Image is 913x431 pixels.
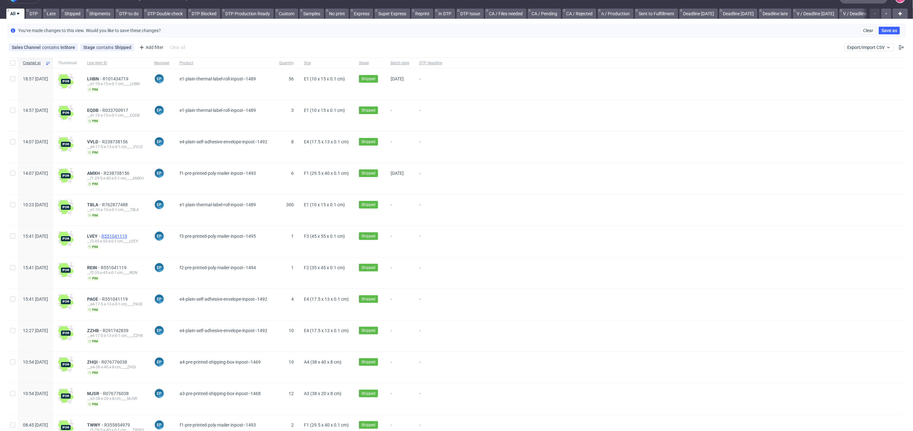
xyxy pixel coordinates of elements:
[304,234,345,239] span: F3 (45 x 55 x 0.1 cm)
[304,328,349,333] span: E4 (17.5 x 13 x 0.1 cm)
[58,231,73,246] img: wHgJFi1I6lmhQAAAABJRU5ErkJggg==
[58,294,73,309] img: wHgJFi1I6lmhQAAAABJRU5ErkJggg==
[361,265,375,270] span: Shipped
[58,388,73,404] img: wHgJFi1I6lmhQAAAABJRU5ErkJggg==
[325,9,349,19] a: No print
[291,139,294,144] span: 8
[101,265,128,270] a: R551041119
[419,108,442,124] span: -
[562,9,596,19] a: CA / Rejected
[58,74,73,89] img: wHgJFi1I6lmhQAAAABJRU5ErkJggg==
[87,181,99,187] span: pim
[137,42,165,52] div: Add filter
[87,328,103,333] a: ZZHB
[101,234,128,239] span: R551041119
[391,76,404,81] span: [DATE]
[180,171,256,176] span: f1-pre-printed-poly-mailer-inpost--1493
[289,359,294,365] span: 10
[291,234,294,239] span: 1
[23,265,48,270] span: 15:41 [DATE]
[115,9,142,19] a: DTP to do
[304,265,345,270] span: F2 (35 x 45 x 0.1 cm)
[361,170,375,176] span: Shipped
[87,171,104,176] a: AMXH
[87,307,99,312] span: pim
[87,302,144,307] div: __e4-17-5-x-13-x-0-1-cm____PAOE
[361,328,375,333] span: Shipped
[391,328,409,344] span: -
[304,391,341,396] span: A3 (38 x 20 x 8 cm)
[359,60,381,66] span: Stage
[419,202,442,218] span: -
[180,202,256,207] span: e1-plain-thermal-label-roll-inpost--1489
[87,139,102,144] a: VVLD
[361,202,375,208] span: Shipped
[391,60,409,66] span: Batch date
[528,9,561,19] a: CA / Pending
[155,200,164,209] figcaption: EP
[87,108,102,113] a: EQDB
[87,370,99,375] span: pim
[87,202,102,207] a: TBLA
[86,9,114,19] a: Shipments
[793,9,838,19] a: V / Deadline [DATE]
[87,234,101,239] span: LVEY
[304,297,349,302] span: E4 (17.5 x 13 x 0.1 cm)
[304,139,349,144] span: E4 (17.5 x 13 x 0.1 cm)
[180,265,256,270] span: f2-pre-printed-poly-mailer-inpost--1494
[87,297,102,302] span: PAOE
[87,402,99,407] span: pim
[289,391,294,396] span: 12
[435,9,455,19] a: In DTP
[275,9,298,19] a: Custom
[87,144,144,149] div: __e4-17-5-x-13-x-0-1-cm____VVLD
[168,43,187,52] div: Clear all
[844,44,894,51] button: Export/Import CSV
[361,76,375,82] span: Shipped
[304,202,345,207] span: E1 (10 x 15 x 0.1 cm)
[598,9,634,19] a: n / Production
[87,422,104,428] a: TWWY
[102,139,129,144] a: R238738156
[87,176,144,181] div: __f1-29-5-x-40-x-0-1-cm____AMXH
[23,139,48,144] span: 14:07 [DATE]
[180,60,269,66] span: Product
[23,76,48,81] span: 18:57 [DATE]
[155,421,164,429] figcaption: EP
[87,81,144,86] div: __e1-10-x-15-x-0-1-cm____LHBN
[361,391,375,396] span: Shipped
[222,9,274,19] a: DTP Production Ready
[180,139,267,144] span: e4-plain-self-adhesive-envelope-inpost--1492
[87,276,99,281] span: pim
[291,171,294,176] span: 6
[759,9,792,19] a: Deadline late
[289,76,294,81] span: 56
[42,45,60,50] span: contains
[485,9,526,19] a: CA / Files needed
[361,359,375,365] span: Shipped
[286,202,294,207] span: 300
[58,168,73,183] img: wHgJFi1I6lmhQAAAABJRU5ErkJggg==
[83,45,96,50] span: Stage
[23,297,48,302] span: 15:41 [DATE]
[180,108,256,113] span: e1-plain-thermal-label-roll-inpost--1489
[180,234,256,239] span: f3-pre-printed-poly-mailer-inpost--1495
[87,365,144,370] div: __a4-38-x-40-x-8-cm____ZHQI
[23,60,43,66] span: Created at
[87,113,144,118] div: __e1-10-x-15-x-0-1-cm____EQDB
[115,45,131,50] div: Shipped
[87,265,101,270] a: REIN
[304,422,349,428] span: F1 (29.5 x 40 x 0.1 cm)
[860,27,876,34] button: Clear
[58,325,73,341] img: wHgJFi1I6lmhQAAAABJRU5ErkJggg==
[180,422,256,428] span: f1-pre-printed-poly-mailer-inpost--1493
[23,422,48,428] span: 08:45 [DATE]
[155,106,164,115] figcaption: EP
[719,9,758,19] a: Deadline [DATE]
[361,107,375,113] span: Shipped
